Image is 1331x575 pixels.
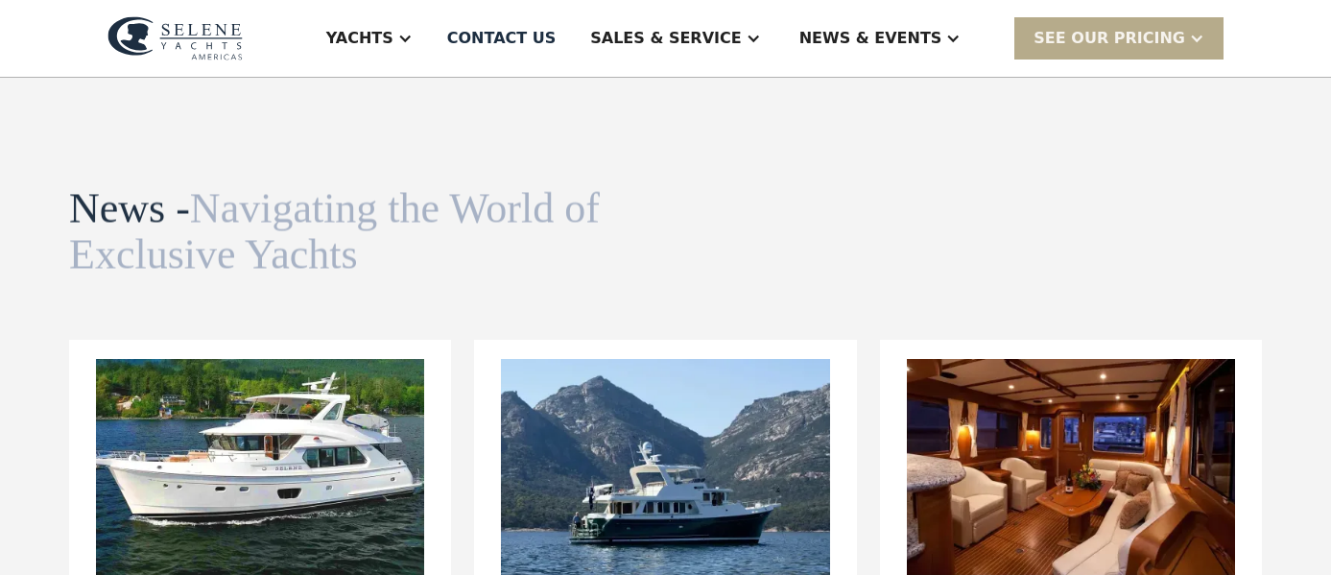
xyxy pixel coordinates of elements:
[799,27,942,50] div: News & EVENTS
[590,27,741,50] div: Sales & Service
[326,27,393,50] div: Yachts
[107,16,243,60] img: logo
[69,184,600,277] span: Navigating the World of Exclusive Yachts
[69,185,624,278] h1: News -
[1014,17,1224,59] div: SEE Our Pricing
[1034,27,1185,50] div: SEE Our Pricing
[447,27,557,50] div: Contact US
